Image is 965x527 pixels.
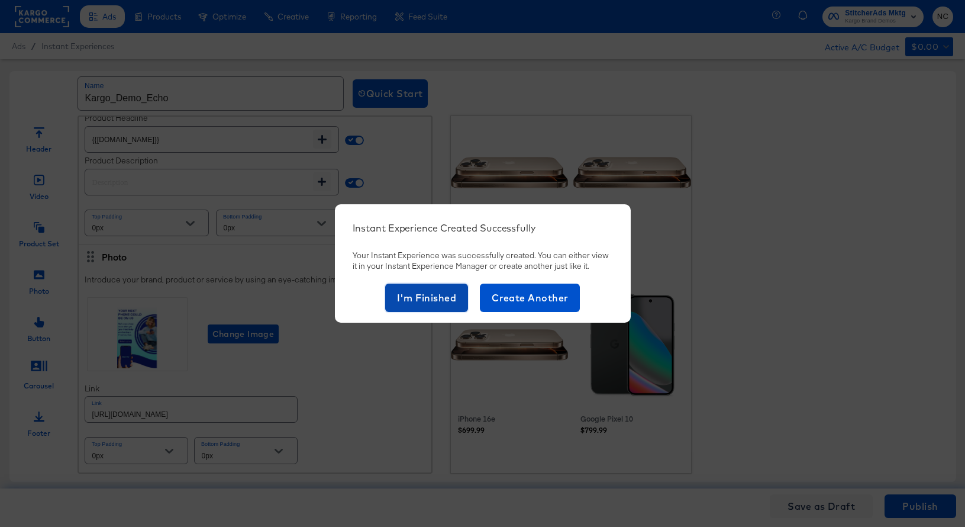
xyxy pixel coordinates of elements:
[353,222,535,234] div: Instant Experience Created Successfully
[480,284,580,312] button: Create Another
[397,290,457,306] span: I'm Finished
[353,250,613,272] div: Your Instant Experience was successfully created. You can either view it in your Instant Experien...
[385,284,469,312] button: I'm Finished
[492,290,568,306] span: Create Another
